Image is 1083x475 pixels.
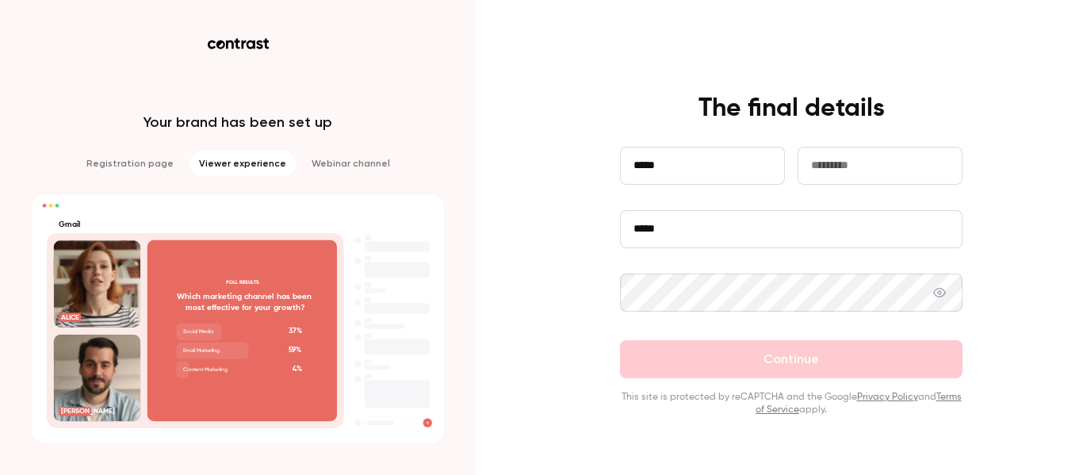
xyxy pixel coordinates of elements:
a: Terms of Service [756,393,962,415]
p: Your brand has been set up [144,113,332,132]
a: Privacy Policy [857,393,918,402]
p: This site is protected by reCAPTCHA and the Google and apply. [620,391,962,416]
h4: The final details [698,93,885,124]
li: Webinar channel [302,151,400,176]
li: Viewer experience [189,151,296,176]
li: Registration page [77,151,183,176]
